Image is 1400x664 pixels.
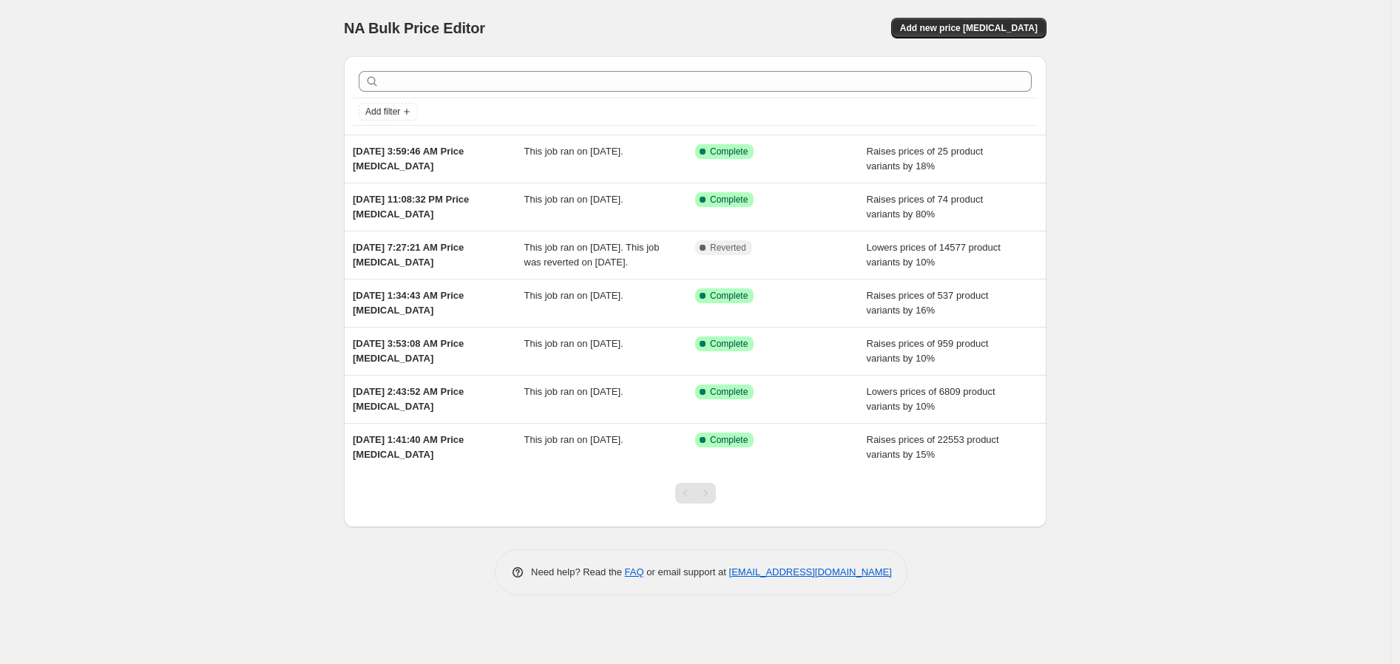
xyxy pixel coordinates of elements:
span: Lowers prices of 14577 product variants by 10% [867,242,1001,268]
a: FAQ [625,566,644,577]
button: Add new price [MEDICAL_DATA] [891,18,1046,38]
span: Complete [710,146,748,157]
span: Raises prices of 74 product variants by 80% [867,194,984,220]
span: This job ran on [DATE]. This job was reverted on [DATE]. [524,242,660,268]
span: Need help? Read the [531,566,625,577]
span: [DATE] 1:34:43 AM Price [MEDICAL_DATA] [353,290,464,316]
span: Complete [710,386,748,398]
span: Complete [710,338,748,350]
span: NA Bulk Price Editor [344,20,485,36]
a: [EMAIL_ADDRESS][DOMAIN_NAME] [729,566,892,577]
span: Complete [710,434,748,446]
span: or email support at [644,566,729,577]
span: [DATE] 11:08:32 PM Price [MEDICAL_DATA] [353,194,469,220]
span: [DATE] 2:43:52 AM Price [MEDICAL_DATA] [353,386,464,412]
span: [DATE] 3:59:46 AM Price [MEDICAL_DATA] [353,146,464,172]
span: This job ran on [DATE]. [524,194,623,205]
span: Raises prices of 537 product variants by 16% [867,290,989,316]
span: Lowers prices of 6809 product variants by 10% [867,386,995,412]
span: Raises prices of 25 product variants by 18% [867,146,984,172]
nav: Pagination [675,483,716,504]
span: Complete [710,194,748,206]
button: Add filter [359,103,418,121]
span: Complete [710,290,748,302]
span: Raises prices of 22553 product variants by 15% [867,434,999,460]
span: [DATE] 3:53:08 AM Price [MEDICAL_DATA] [353,338,464,364]
span: Reverted [710,242,746,254]
span: This job ran on [DATE]. [524,386,623,397]
span: This job ran on [DATE]. [524,290,623,301]
span: [DATE] 7:27:21 AM Price [MEDICAL_DATA] [353,242,464,268]
span: This job ran on [DATE]. [524,338,623,349]
span: Add new price [MEDICAL_DATA] [900,22,1038,34]
span: This job ran on [DATE]. [524,434,623,445]
span: Raises prices of 959 product variants by 10% [867,338,989,364]
span: Add filter [365,106,400,118]
span: This job ran on [DATE]. [524,146,623,157]
span: [DATE] 1:41:40 AM Price [MEDICAL_DATA] [353,434,464,460]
